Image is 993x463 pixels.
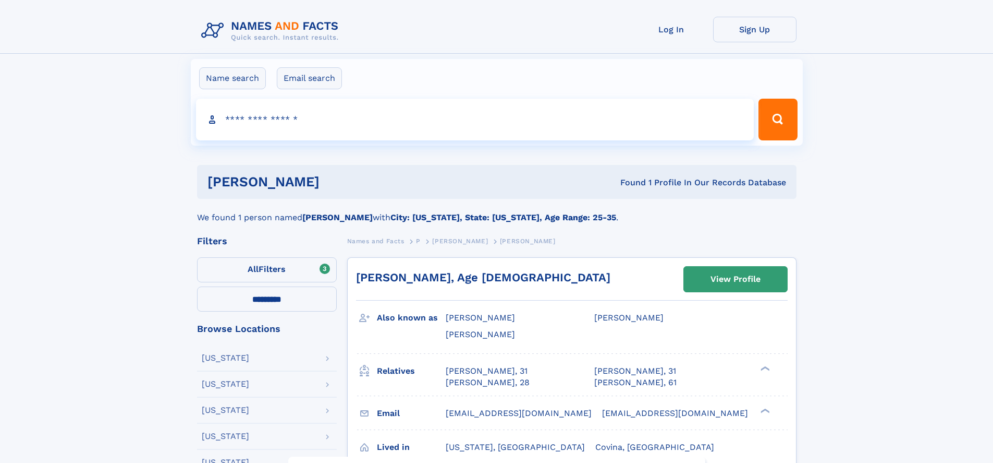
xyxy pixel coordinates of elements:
[595,442,714,452] span: Covina, [GEOGRAPHIC_DATA]
[416,238,421,245] span: P
[713,17,796,42] a: Sign Up
[758,407,770,414] div: ❯
[197,324,337,334] div: Browse Locations
[277,67,342,89] label: Email search
[500,238,556,245] span: [PERSON_NAME]
[594,377,677,388] a: [PERSON_NAME], 61
[446,377,530,388] a: [PERSON_NAME], 28
[356,271,610,284] a: [PERSON_NAME], Age [DEMOGRAPHIC_DATA]
[196,99,754,140] input: search input
[470,177,786,188] div: Found 1 Profile In Our Records Database
[347,234,404,247] a: Names and Facts
[446,365,528,377] a: [PERSON_NAME], 31
[684,267,787,292] a: View Profile
[248,264,259,274] span: All
[446,442,585,452] span: [US_STATE], [GEOGRAPHIC_DATA]
[446,313,515,323] span: [PERSON_NAME]
[302,212,373,222] b: [PERSON_NAME]
[710,267,761,291] div: View Profile
[377,362,446,380] h3: Relatives
[202,354,249,362] div: [US_STATE]
[594,313,664,323] span: [PERSON_NAME]
[197,17,347,45] img: Logo Names and Facts
[758,99,797,140] button: Search Button
[594,365,676,377] a: [PERSON_NAME], 31
[432,234,488,247] a: [PERSON_NAME]
[199,67,266,89] label: Name search
[197,257,337,282] label: Filters
[377,309,446,327] h3: Also known as
[202,406,249,414] div: [US_STATE]
[377,438,446,456] h3: Lived in
[207,175,470,188] h1: [PERSON_NAME]
[202,432,249,441] div: [US_STATE]
[197,199,796,224] div: We found 1 person named with .
[758,365,770,372] div: ❯
[197,236,337,246] div: Filters
[390,212,616,222] b: City: [US_STATE], State: [US_STATE], Age Range: 25-35
[446,329,515,339] span: [PERSON_NAME]
[416,234,421,247] a: P
[202,380,249,388] div: [US_STATE]
[446,408,592,418] span: [EMAIL_ADDRESS][DOMAIN_NAME]
[602,408,748,418] span: [EMAIL_ADDRESS][DOMAIN_NAME]
[630,17,713,42] a: Log In
[432,238,488,245] span: [PERSON_NAME]
[377,405,446,422] h3: Email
